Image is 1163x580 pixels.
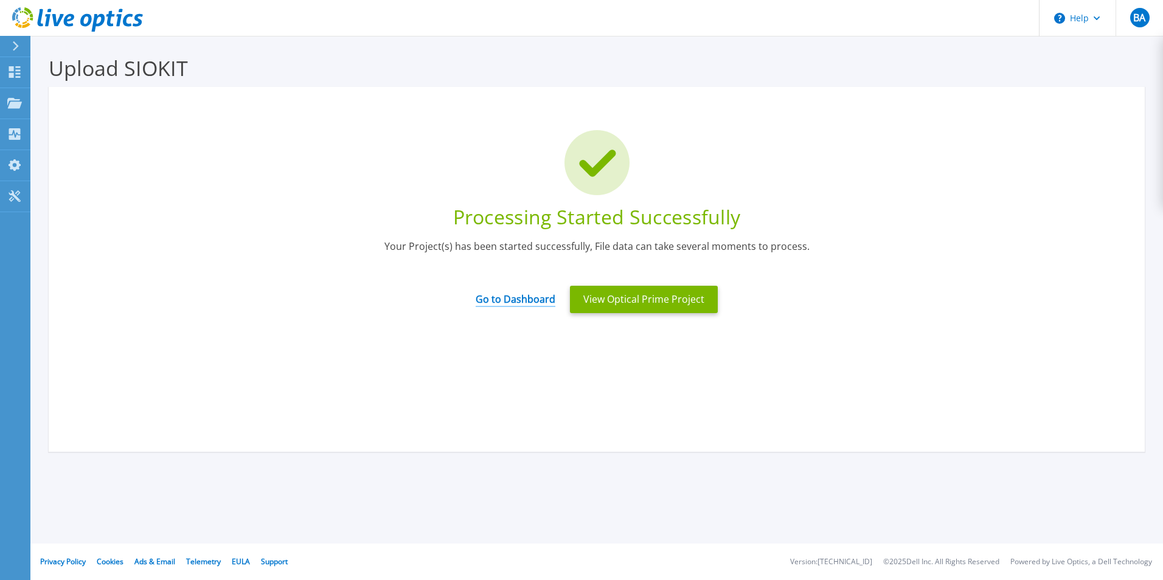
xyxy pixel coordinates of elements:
li: © 2025 Dell Inc. All Rights Reserved [883,558,999,566]
li: Version: [TECHNICAL_ID] [790,558,872,566]
button: View Optical Prime Project [570,286,718,313]
a: Support [261,556,288,567]
div: Processing Started Successfully [67,204,1127,230]
a: Go to Dashboard [476,283,555,307]
a: Telemetry [186,556,221,567]
a: Ads & Email [134,556,175,567]
a: Cookies [97,556,123,567]
h3: Upload SIOKIT [49,54,1145,82]
div: Your Project(s) has been started successfully, File data can take several moments to process. [67,240,1127,269]
span: BA [1133,13,1145,22]
a: EULA [232,556,250,567]
a: Privacy Policy [40,556,86,567]
li: Powered by Live Optics, a Dell Technology [1010,558,1152,566]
